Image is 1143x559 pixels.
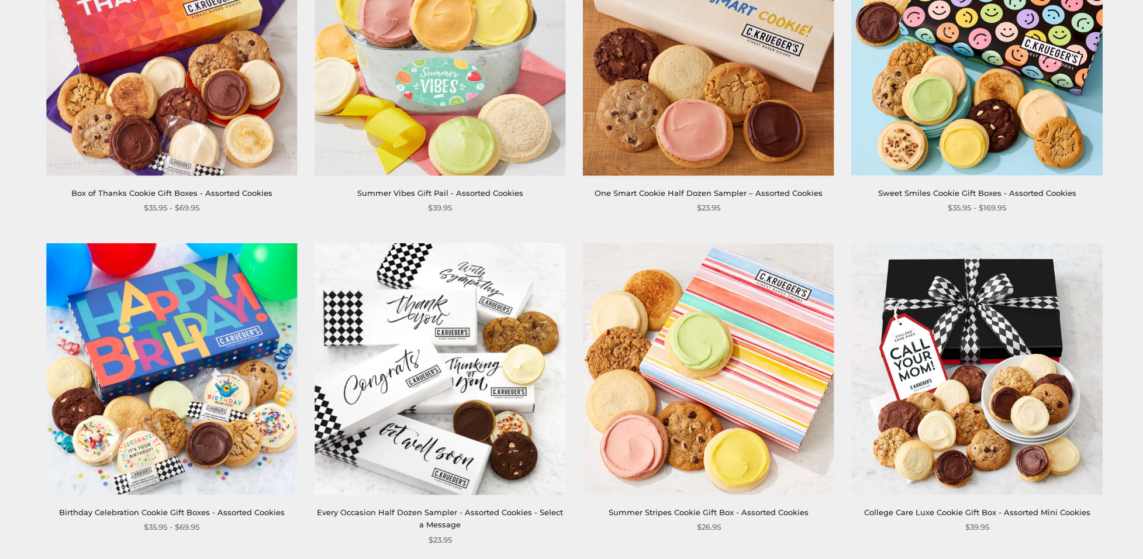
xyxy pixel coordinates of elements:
img: Birthday Celebration Cookie Gift Boxes - Assorted Cookies [46,244,297,495]
span: $39.95 [965,521,989,533]
iframe: Sign Up via Text for Offers [9,515,121,550]
span: $23.95 [697,202,720,214]
a: College Care Luxe Cookie Gift Box - Assorted Mini Cookies [864,508,1090,517]
a: Birthday Celebration Cookie Gift Boxes - Assorted Cookies [59,508,285,517]
span: $26.95 [697,521,721,533]
span: $35.95 - $69.95 [144,521,199,533]
a: One Smart Cookie Half Dozen Sampler – Assorted Cookies [595,188,823,198]
img: College Care Luxe Cookie Gift Box - Assorted Mini Cookies [852,244,1103,495]
span: $35.95 - $69.95 [144,202,199,214]
img: Summer Stripes Cookie Gift Box - Assorted Cookies [583,244,834,495]
span: $35.95 - $169.95 [948,202,1006,214]
a: Every Occasion Half Dozen Sampler - Assorted Cookies - Select a Message [317,508,563,529]
a: Box of Thanks Cookie Gift Boxes - Assorted Cookies [71,188,272,198]
span: $39.95 [428,202,452,214]
a: Sweet Smiles Cookie Gift Boxes - Assorted Cookies [878,188,1076,198]
span: $23.95 [429,534,452,546]
img: Every Occasion Half Dozen Sampler - Assorted Cookies - Select a Message [315,244,565,495]
a: Summer Vibes Gift Pail - Assorted Cookies [357,188,523,198]
a: Summer Stripes Cookie Gift Box - Assorted Cookies [609,508,809,517]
